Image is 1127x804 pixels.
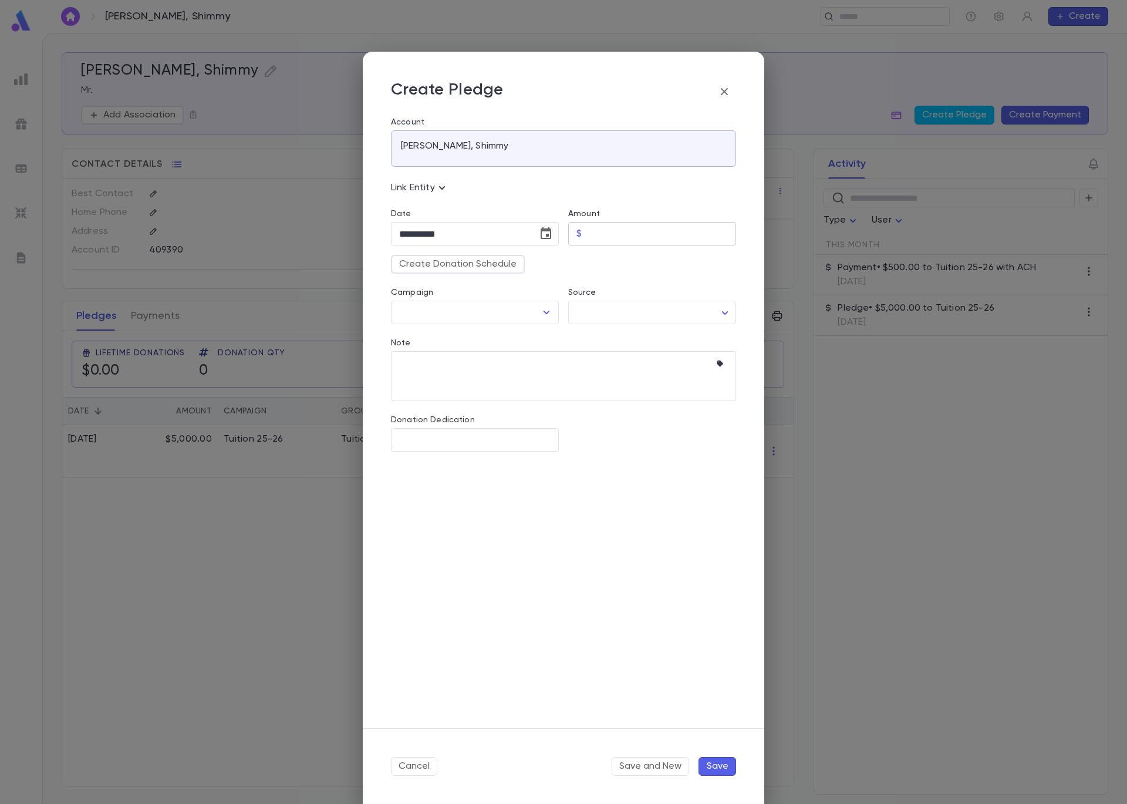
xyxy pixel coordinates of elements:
[391,757,437,776] button: Cancel
[391,415,475,425] label: Donation Dedication
[538,304,555,321] button: Open
[401,140,508,152] p: [PERSON_NAME], Shimmy
[391,209,559,218] label: Date
[391,338,411,348] label: Note
[391,80,504,103] p: Create Pledge
[568,288,596,297] label: Source
[391,181,449,195] p: Link Entity
[612,757,689,776] button: Save and New
[699,757,736,776] button: Save
[391,117,736,127] label: Account
[534,222,558,245] button: Choose date, selected date is Sep 30, 2025
[568,209,600,218] label: Amount
[391,288,433,297] label: Campaign
[576,228,582,240] p: $
[391,255,525,274] button: Create Donation Schedule
[568,301,736,324] div: ​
